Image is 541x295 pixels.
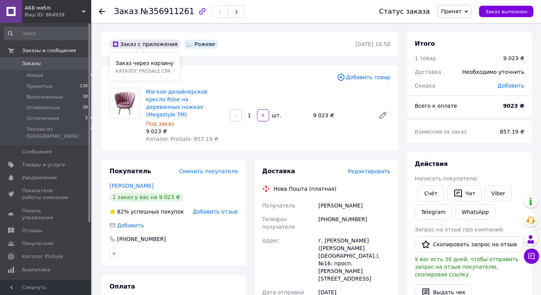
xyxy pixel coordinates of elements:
[415,256,519,277] span: У вас есть 30 дней, чтобы отправить запрос на отзыв покупателю, скопировав ссылку.
[262,167,295,175] span: Доставка
[270,112,282,119] div: шт.
[27,94,63,100] span: Выполненные
[375,108,390,123] a: Редактировать
[146,89,208,118] a: Мягкое дизайнерское кресло Rose на деревянных ножках (Megastyle ТМ)
[187,41,193,47] img: :speech_balloon:
[418,185,444,201] button: Cчёт
[140,7,194,16] span: №356911261
[82,104,93,111] span: 3887
[22,47,76,54] span: Заказы и сообщения
[90,126,93,139] span: 0
[317,234,392,285] div: г. [PERSON_NAME] ([PERSON_NAME][GEOGRAPHIC_DATA].), №16: просп. [PERSON_NAME][STREET_ADDRESS]
[146,121,174,127] span: Под заказ
[27,126,90,139] span: Заказы из [GEOGRAPHIC_DATA]
[25,5,82,11] span: АБВ меблі
[109,183,154,189] a: [PERSON_NAME]
[310,110,372,121] div: 9 023 ₴
[146,128,224,135] div: 9 023 ₴
[99,8,105,15] div: Вернуться назад
[112,88,138,118] img: Мягкое дизайнерское кресло Rose на деревянных ножках (Megastyle ТМ)
[415,160,448,167] span: Действия
[27,115,59,122] span: Оплаченные
[498,83,524,89] span: Добавить
[355,41,390,47] time: [DATE] 16:50
[116,235,167,243] div: [PHONE_NUMBER]
[415,83,435,89] span: Скидка
[441,8,462,14] span: Принят
[485,9,527,14] span: Заказ выполнен
[22,148,52,155] span: Сообщения
[25,11,91,18] div: Ваш ID: 864939
[27,83,53,90] span: Принятые
[500,129,524,135] span: 857.19 ₴
[317,199,392,212] div: [PERSON_NAME]
[22,279,70,293] span: Инструменты вебмастера и SEO
[82,94,93,100] span: 3821
[22,253,63,260] span: Каталог ProSale
[415,129,467,135] span: Комиссия за заказ
[109,193,183,202] div: 1 заказ у вас на 9 023 ₴
[109,283,135,290] span: Оплата
[22,60,41,67] span: Заказы
[485,185,511,201] a: Viber
[116,69,170,74] span: каталог ProSale CPA
[503,103,524,109] b: 9023 ₴
[455,204,495,220] a: WhatsApp
[415,175,477,182] span: Написать покупателю
[90,72,93,79] span: 0
[109,40,181,49] div: Заказ с приложения
[184,40,218,49] div: Рожеве
[379,8,430,15] div: Статус заказа
[415,103,457,109] span: Всего к оплате
[458,64,529,80] div: Необходимо уточнить
[447,185,482,201] button: Чат
[262,238,279,244] span: Адрес
[22,227,42,234] span: Отзывы
[415,204,452,220] a: Telegram
[22,187,70,201] span: Показатели работы компании
[109,167,151,175] span: Покупатель
[80,83,93,90] span: 13013
[415,236,524,252] button: Скопировать запрос на отзыв
[193,209,238,215] span: Добавить отзыв
[117,209,129,215] span: 82%
[415,69,441,75] span: Доставка
[415,55,436,61] span: 1 товар
[524,249,539,264] button: Чат с покупателем
[262,216,295,230] span: Телефон получателя
[85,115,93,122] span: 230
[317,212,392,234] div: [PHONE_NUMBER]
[179,168,238,174] span: Сменить покупателя
[415,226,503,233] span: Запрос на отзыв про компанию
[27,104,60,111] span: Отмененные
[348,168,390,174] span: Редактировать
[109,53,180,81] div: Заказ через корзину
[27,72,43,79] span: Новые
[503,54,524,62] div: 9 023 ₴
[479,6,533,17] button: Заказ выполнен
[109,208,184,215] div: успешных покупок
[22,161,65,168] span: Товары и услуги
[4,27,94,40] input: Поиск
[337,73,390,81] span: Добавить товар
[22,240,53,247] span: Покупатели
[146,136,218,142] span: Каталог ProSale: 857.19 ₴
[22,174,57,181] span: Уведомления
[22,266,50,273] span: Аналитика
[22,207,70,221] span: Панель управления
[114,7,138,16] span: Заказ
[415,40,435,47] span: Итого
[117,222,144,228] span: Добавить
[262,203,295,209] span: Получатель
[272,185,338,193] div: Нова Пошта (платная)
